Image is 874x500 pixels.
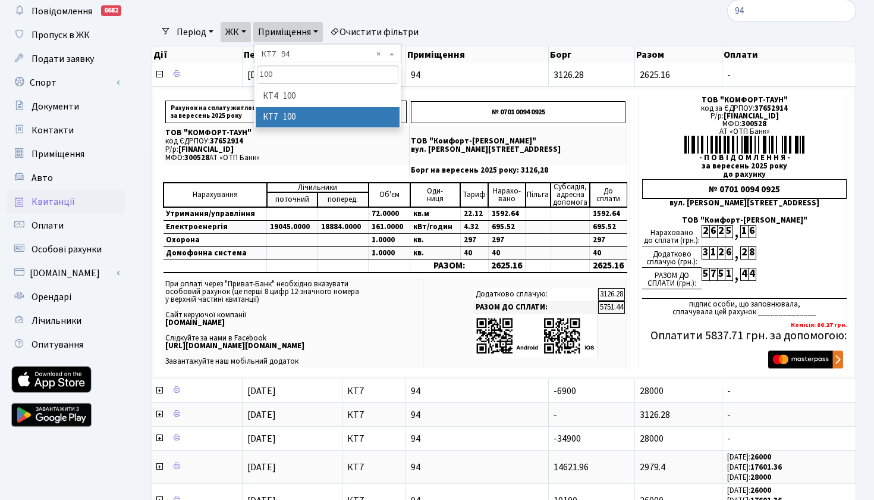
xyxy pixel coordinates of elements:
[32,124,74,137] span: Контакти
[750,485,771,496] b: 26000
[6,333,125,357] a: Опитування
[317,192,368,207] td: поперед.
[411,386,543,396] span: 94
[717,268,725,281] div: 5
[253,22,323,42] a: Приміщення
[640,432,664,445] span: 28000
[410,234,460,247] td: кв.
[184,152,209,163] span: 300528
[640,68,670,82] span: 2625.16
[165,340,304,351] b: [URL][DOMAIN_NAME][DOMAIN_NAME]
[164,234,267,247] td: Охорона
[642,105,847,112] div: код за ЄДРПОУ:
[267,183,369,192] td: Лічильники
[748,268,756,281] div: 4
[369,221,410,234] td: 161.0000
[325,22,423,42] a: Очистити фільтри
[165,101,407,123] p: Рахунок на сплату житлово-комунальних послуг за вересень 2025 року
[247,68,276,82] span: [DATE]
[642,128,847,136] div: АТ «ОТП Банк»
[165,317,225,328] b: [DOMAIN_NAME]
[347,410,401,420] span: КТ7
[590,221,627,234] td: 695.52
[590,207,627,221] td: 1592.64
[640,461,665,474] span: 2979.4
[488,221,525,234] td: 695.52
[460,247,488,260] td: 40
[642,298,847,316] div: підпис особи, що заповнювала, сплачувала цей рахунок ______________
[406,46,548,63] th: Приміщення
[164,247,267,260] td: Домофонна система
[488,183,525,207] td: Нарахо- вано
[702,268,709,281] div: 5
[247,385,276,398] span: [DATE]
[741,118,766,129] span: 300528
[727,485,771,496] small: [DATE]:
[488,234,525,247] td: 297
[727,410,851,420] span: -
[754,103,788,114] span: 37652914
[411,462,543,472] span: 94
[152,46,243,63] th: Дії
[727,472,771,483] small: [DATE]:
[411,137,625,145] p: ТОВ "Комфорт-[PERSON_NAME]"
[6,142,125,166] a: Приміщення
[642,268,702,289] div: РАЗОМ ДО СПЛАТИ (грн.):
[750,452,771,462] b: 26000
[635,46,722,63] th: Разом
[551,183,590,207] td: Субсидія, адресна допомога
[6,118,125,142] a: Контакти
[768,351,843,368] img: Masterpass
[32,219,64,232] span: Оплати
[727,462,782,473] small: [DATE]:
[488,207,525,221] td: 1592.64
[488,247,525,260] td: 40
[473,301,598,314] td: РАЗОМ ДО СПЛАТИ:
[722,46,856,63] th: Оплати
[101,5,121,16] div: 6682
[554,385,576,398] span: -6900
[791,320,847,329] b: Комісія: 86.27 грн.
[410,247,460,260] td: кв.
[717,225,725,238] div: 2
[750,462,782,473] b: 17601.36
[369,234,410,247] td: 1.0000
[165,146,407,154] p: Р/р:
[210,136,243,146] span: 37652914
[554,461,589,474] span: 14621.96
[6,47,125,71] a: Подати заявку
[598,288,625,301] td: 3126.28
[640,408,670,421] span: 3126.28
[165,154,407,162] p: МФО: АТ «ОТП Банк»
[642,154,847,162] div: - П О В І Д О М Л Е Н Н Я -
[642,112,847,120] div: Р/р:
[32,243,102,256] span: Особові рахунки
[411,101,625,123] p: № 0701 0094 0925
[642,246,702,268] div: Додатково сплачую (грн.):
[267,192,317,207] td: поточний
[178,144,234,155] span: [FINANCIAL_ID]
[702,246,709,260] div: 3
[164,207,267,221] td: Утримання/управління
[32,52,94,65] span: Подати заявку
[6,214,125,237] a: Оплати
[347,386,401,396] span: КТ7
[369,207,410,221] td: 72.0000
[748,246,756,260] div: 8
[256,86,400,107] li: КТ4 100
[32,148,84,161] span: Приміщення
[254,44,401,64] span: КТ7 94
[6,166,125,190] a: Авто
[347,462,401,472] span: КТ7
[702,225,709,238] div: 2
[32,195,75,208] span: Квитанції
[164,221,267,234] td: Електроенергія
[590,183,627,207] td: До cплати
[410,221,460,234] td: кВт/годин
[640,385,664,398] span: 28000
[526,183,551,207] td: Пільга
[32,314,81,327] span: Лічильники
[6,309,125,333] a: Лічильники
[410,183,460,207] td: Оди- ниця
[411,146,625,154] p: вул. [PERSON_NAME][STREET_ADDRESS]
